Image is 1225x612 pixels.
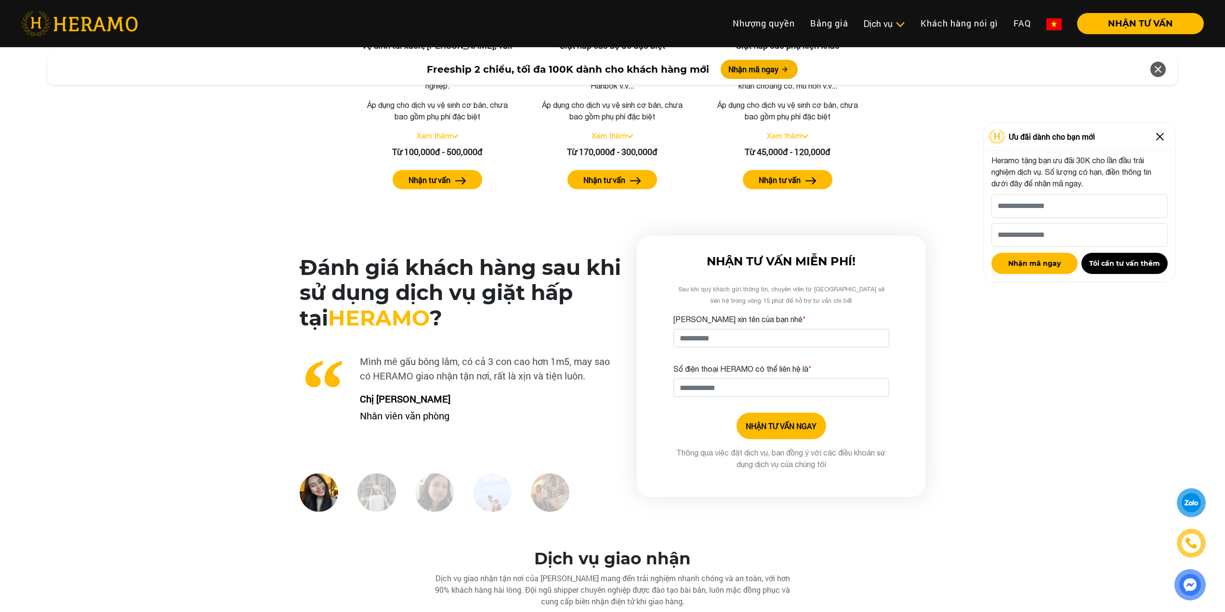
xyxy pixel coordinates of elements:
[1152,129,1168,144] img: Close
[630,177,641,184] img: arrow
[725,13,803,34] a: Nhượng quyền
[991,253,1078,274] button: Nhận mã ngay
[427,62,709,77] span: Freeship 2 chiều, tối đa 100K dành cho khách hàng mới
[455,177,466,184] img: arrow
[1046,18,1062,30] img: vn-flag.png
[1069,19,1204,28] a: NHẬN TƯ VẤN
[361,145,514,158] div: Từ 100,000đ - 500,000đ
[536,145,689,158] div: Từ 170,000đ - 300,000đ
[991,155,1168,189] p: Heramo tặng bạn ưu đãi 30K cho lần đầu trải nghiệm dịch vụ. Số lượng có hạn, điền thông tin dưới ...
[300,473,338,512] img: DC1.jpg
[673,363,812,375] label: Số điện thoại HERAMO có thể liên hệ là
[1178,530,1204,556] a: phone-icon
[767,131,802,140] a: Xem thêm
[1006,13,1039,34] a: FAQ
[711,99,864,122] p: Áp dụng cho dịch vụ vệ sinh cơ bản, chưa bao gồm phụ phí đặc biệt
[721,60,798,79] button: Nhận mã ngay
[21,11,138,36] img: heramo-logo.png
[895,20,905,29] img: subToggleIcon
[451,134,458,138] img: arrow_down.svg
[802,134,808,138] img: arrow_down.svg
[300,354,621,383] p: Mình mê gấu bông lắm, có cả 3 con cao hơn 1m5, may sao có HERAMO giao nhận tận nơi, rất là xịn và...
[536,99,689,122] p: Áp dụng cho dịch vụ vệ sinh cơ bản, chưa bao gồm phụ phí đặc biệt
[805,177,817,184] img: arrow
[864,17,905,30] div: Dịch vụ
[759,174,801,186] label: Nhận tư vấn
[711,145,864,158] div: Từ 45,000đ - 120,000đ
[567,170,657,189] button: Nhận tư vấn
[353,391,621,406] p: Chị [PERSON_NAME]
[415,473,454,512] img: HP3.jpg
[803,13,856,34] a: Bảng giá
[328,305,430,331] span: HERAMO
[592,131,626,140] a: Xem thêm
[676,448,886,469] span: Thông qua việc đặt dịch vụ, bạn đồng ý với các điều khoản sử dụng dịch vụ của chúng tôi
[737,413,826,439] button: NHẬN TƯ VẤN NGAY
[408,174,450,186] label: Nhận tư vấn
[361,99,514,122] p: Áp dụng cho dịch vụ vệ sinh cơ bản, chưa bao gồm phụ phí đặc biệt
[531,473,569,512] img: DC5.jpg
[988,130,1006,144] img: Logo
[300,255,621,331] h2: Đánh giá khách hàng sau khi sử dụng dịch vụ giặt hấp tại ?
[420,573,805,607] div: Dịch vụ giao nhận tận nơi của [PERSON_NAME] mang đến trải nghiệm nhanh chóng và an toàn, với hơn ...
[417,131,451,140] a: Xem thêm
[1186,538,1197,548] img: phone-icon
[711,170,864,189] a: Nhận tư vấn arrow
[393,170,482,189] button: Nhận tư vấn
[1077,13,1204,34] button: NHẬN TƯ VẤN
[473,473,512,512] img: DC4.jpg
[361,170,514,189] a: Nhận tư vấn arrow
[673,313,806,325] label: [PERSON_NAME] xin tên của bạn nhé
[673,255,889,269] h3: NHẬN TƯ VẤN MIỄN PHÍ!
[743,170,832,189] button: Nhận tư vấn
[353,408,621,423] p: Nhân viên văn phòng
[357,473,396,512] img: DC2.jpg
[536,170,689,189] a: Nhận tư vấn arrow
[626,134,633,138] img: arrow_down.svg
[913,13,1006,34] a: Khách hàng nói gì
[1081,253,1168,274] button: Tôi cần tư vấn thêm
[1009,131,1095,143] span: Ưu đãi dành cho bạn mới
[678,286,884,304] span: Sau khi quý khách gửi thông tin, chuyên viên từ [GEOGRAPHIC_DATA] sẽ liên hệ trong vòng 15 phút đ...
[583,174,625,186] label: Nhận tư vấn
